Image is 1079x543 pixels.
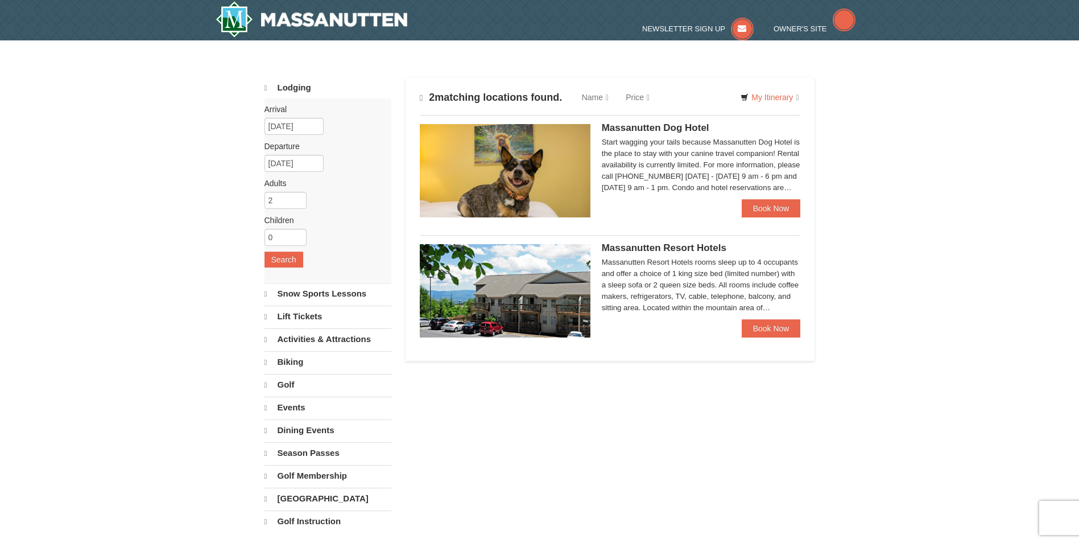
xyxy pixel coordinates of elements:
[617,86,658,109] a: Price
[642,24,725,33] span: Newsletter Sign Up
[733,89,806,106] a: My Itinerary
[264,141,383,152] label: Departure
[264,442,391,464] a: Season Passes
[264,252,303,268] button: Search
[264,465,391,487] a: Golf Membership
[264,215,383,226] label: Children
[774,24,855,33] a: Owner's Site
[264,397,391,418] a: Events
[216,1,408,38] a: Massanutten Resort
[573,86,617,109] a: Name
[602,137,801,194] div: Start wagging your tails because Massanutten Dog Hotel is the place to stay with your canine trav...
[216,1,408,38] img: Massanutten Resort Logo
[602,242,726,253] span: Massanutten Resort Hotels
[420,124,590,217] img: 27428181-5-81c892a3.jpg
[742,199,801,217] a: Book Now
[264,419,391,441] a: Dining Events
[264,77,391,98] a: Lodging
[742,319,801,338] a: Book Now
[264,306,391,327] a: Lift Tickets
[642,24,754,33] a: Newsletter Sign Up
[264,511,391,532] a: Golf Instruction
[264,178,383,189] label: Adults
[264,374,391,396] a: Golf
[264,351,391,373] a: Biking
[774,24,827,33] span: Owner's Site
[264,328,391,350] a: Activities & Attractions
[264,104,383,115] label: Arrival
[420,244,590,338] img: 19219026-1-e3b4ac8e.jpg
[264,488,391,509] a: [GEOGRAPHIC_DATA]
[602,122,709,133] span: Massanutten Dog Hotel
[264,283,391,305] a: Snow Sports Lessons
[602,257,801,314] div: Massanutten Resort Hotels rooms sleep up to 4 occupants and offer a choice of 1 king size bed (li...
